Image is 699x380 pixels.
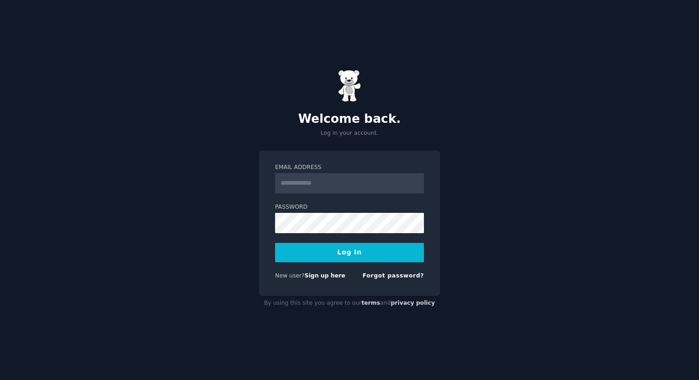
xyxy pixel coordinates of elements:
a: Forgot password? [362,272,424,279]
img: Gummy Bear [338,70,361,102]
a: Sign up here [305,272,345,279]
a: privacy policy [391,300,435,306]
p: Log in your account. [259,129,440,138]
label: Email Address [275,163,424,172]
button: Log In [275,243,424,262]
span: New user? [275,272,305,279]
div: By using this site you agree to our and [259,296,440,311]
h2: Welcome back. [259,112,440,127]
label: Password [275,203,424,211]
a: terms [362,300,380,306]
